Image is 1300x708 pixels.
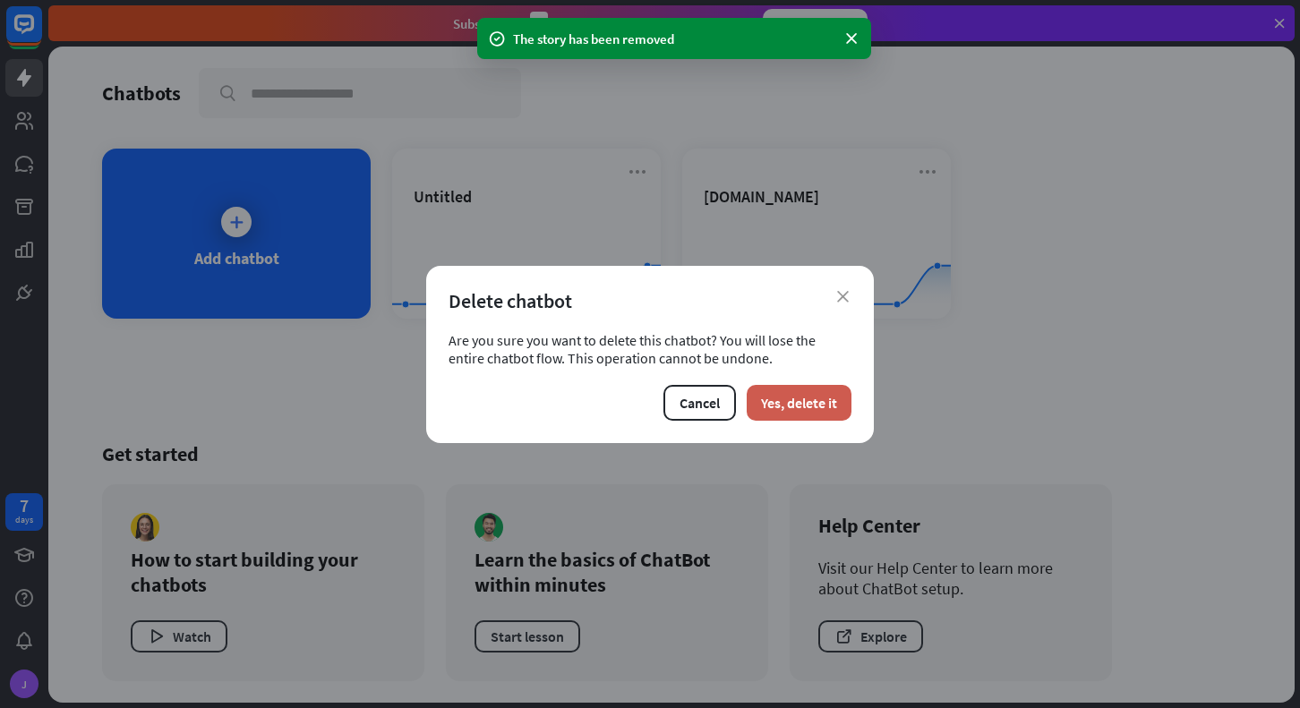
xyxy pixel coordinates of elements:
[14,7,68,61] button: Open LiveChat chat widget
[449,288,851,313] div: Delete chatbot
[747,385,851,421] button: Yes, delete it
[513,30,835,48] div: The story has been removed
[663,385,736,421] button: Cancel
[837,291,849,303] i: close
[449,331,851,367] div: Are you sure you want to delete this chatbot? You will lose the entire chatbot flow. This operati...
